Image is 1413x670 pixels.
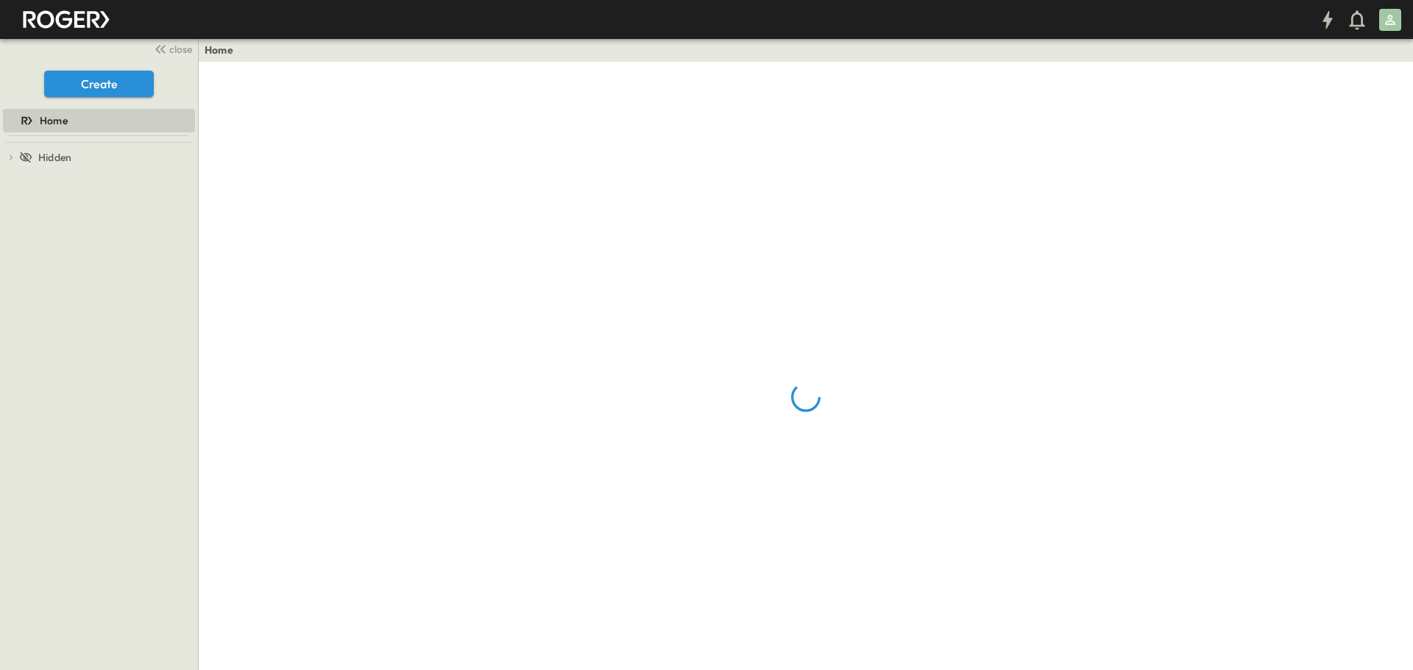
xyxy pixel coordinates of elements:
[40,113,68,128] span: Home
[38,150,71,165] span: Hidden
[205,43,242,57] nav: breadcrumbs
[148,38,195,59] button: close
[44,71,154,97] button: Create
[3,110,192,131] a: Home
[169,42,192,57] span: close
[205,43,233,57] a: Home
